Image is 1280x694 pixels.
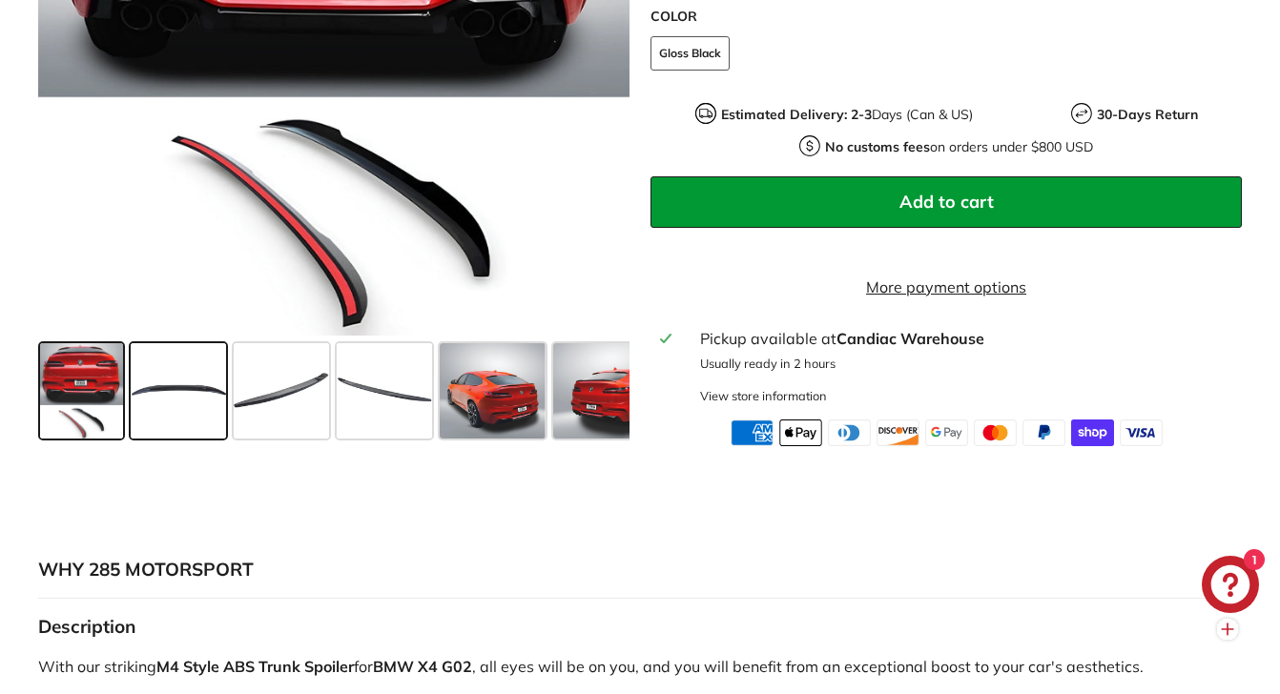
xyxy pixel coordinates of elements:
p: Days (Can & US) [721,104,973,124]
img: diners_club [828,419,871,446]
inbox-online-store-chat: Shopify online store chat [1196,556,1265,618]
div: Pickup available at [700,326,1232,349]
img: paypal [1022,419,1065,446]
button: WHY 285 MOTORSPORT [38,541,1242,599]
p: Usually ready in 2 hours [700,354,1232,372]
img: american_express [731,419,774,446]
button: Add to cart [650,175,1242,227]
span: Add to cart [899,191,994,213]
strong: No customs fees [825,137,930,154]
strong: BMW X4 G02 [373,657,472,676]
strong: ABS [223,657,255,676]
img: discover [877,419,919,446]
img: master [974,419,1017,446]
strong: M4 Style [156,657,219,676]
img: apple_pay [779,419,822,446]
p: on orders under $800 USD [825,136,1093,156]
div: View store information [700,387,827,405]
strong: Trunk Spoiler [258,657,354,676]
strong: Estimated Delivery: 2-3 [721,105,872,122]
a: More payment options [650,275,1242,297]
button: Description [38,599,1242,656]
img: shopify_pay [1071,419,1114,446]
label: COLOR [650,6,1242,26]
img: google_pay [925,419,968,446]
strong: 30-Days Return [1097,105,1198,122]
img: visa [1120,419,1163,446]
strong: Candiac Warehouse [836,328,984,347]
